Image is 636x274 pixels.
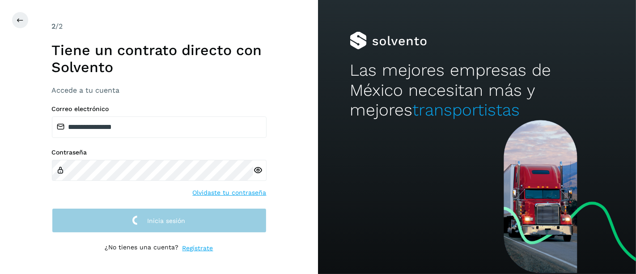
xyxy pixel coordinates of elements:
h3: Accede a tu cuenta [52,86,267,94]
h1: Tiene un contrato directo con Solvento [52,42,267,76]
a: Regístrate [182,244,213,253]
label: Contraseña [52,149,267,156]
a: Olvidaste tu contraseña [193,188,267,197]
span: Inicia sesión [148,218,186,224]
p: ¿No tienes una cuenta? [105,244,179,253]
h2: Las mejores empresas de México necesitan más y mejores [350,60,604,120]
button: Inicia sesión [52,208,267,233]
label: Correo electrónico [52,105,267,113]
span: transportistas [412,100,520,120]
